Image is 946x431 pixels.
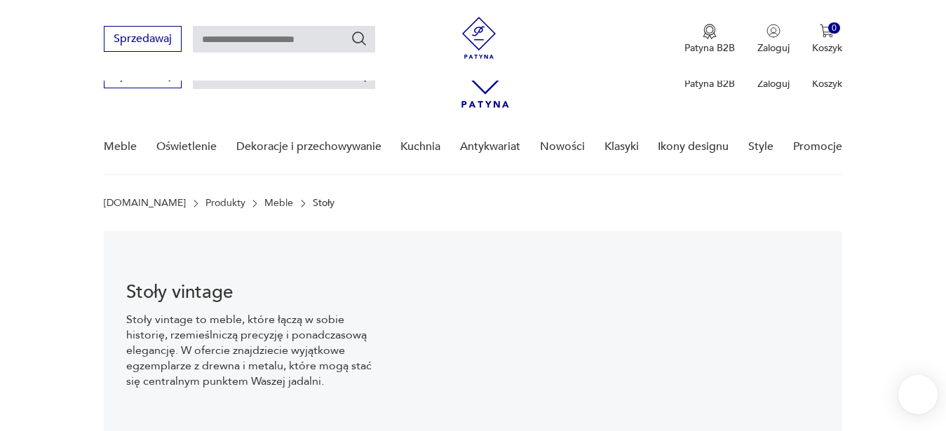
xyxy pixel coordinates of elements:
[126,312,377,389] p: Stoły vintage to meble, które łączą w sobie historię, rzemieślniczą precyzję i ponadczasową elega...
[104,198,186,209] a: [DOMAIN_NAME]
[812,24,842,55] button: 0Koszyk
[812,77,842,90] p: Koszyk
[684,41,735,55] p: Patyna B2B
[748,120,773,174] a: Style
[684,24,735,55] a: Ikona medaluPatyna B2B
[313,198,335,209] p: Stoły
[812,41,842,55] p: Koszyk
[236,120,381,174] a: Dekoracje i przechowywanie
[757,41,790,55] p: Zaloguj
[604,120,639,174] a: Klasyki
[351,30,367,47] button: Szukaj
[460,120,520,174] a: Antykwariat
[684,24,735,55] button: Patyna B2B
[703,24,717,39] img: Ikona medalu
[828,22,840,34] div: 0
[458,17,500,59] img: Patyna - sklep z meblami i dekoracjami vintage
[104,71,182,81] a: Sprzedawaj
[156,120,217,174] a: Oświetlenie
[104,35,182,45] a: Sprzedawaj
[104,26,182,52] button: Sprzedawaj
[658,120,729,174] a: Ikony designu
[793,120,842,174] a: Promocje
[684,77,735,90] p: Patyna B2B
[104,120,137,174] a: Meble
[264,198,293,209] a: Meble
[898,375,938,414] iframe: Smartsupp widget button
[540,120,585,174] a: Nowości
[766,24,781,38] img: Ikonka użytkownika
[205,198,245,209] a: Produkty
[400,120,440,174] a: Kuchnia
[757,24,790,55] button: Zaloguj
[820,24,834,38] img: Ikona koszyka
[757,77,790,90] p: Zaloguj
[126,284,377,301] h1: Stoły vintage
